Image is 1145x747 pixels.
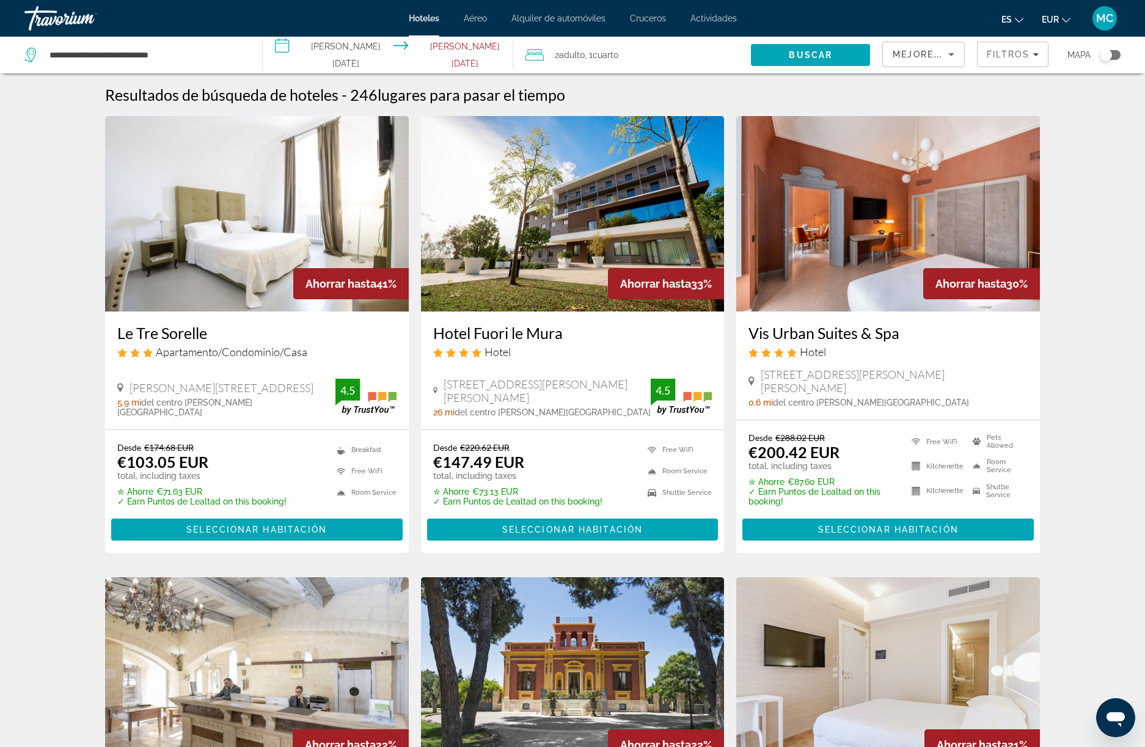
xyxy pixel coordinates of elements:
img: Le Tre Sorelle [105,116,409,312]
span: Seleccionar habitación [818,525,959,534]
a: Travorium [24,2,147,34]
button: Seleccionar habitación [742,519,1034,541]
span: es [1001,15,1012,24]
li: Free WiFi [331,464,397,479]
img: TrustYou guest rating badge [335,379,397,415]
del: €174.68 EUR [144,442,194,453]
button: Seleccionar habitación [427,519,719,541]
span: del centro [PERSON_NAME][GEOGRAPHIC_DATA] [455,407,651,417]
del: €220.62 EUR [460,442,510,453]
button: Seleccionar habitación [111,519,403,541]
p: ✓ Earn Puntos de Lealtad on this booking! [433,497,602,506]
span: Cuarto [593,50,618,60]
span: 5.9 mi [117,398,141,407]
h1: Resultados de búsqueda de hoteles [105,86,338,104]
span: Hotel [485,345,511,359]
span: EUR [1042,15,1059,24]
span: Buscar [789,50,832,60]
button: Search [751,44,870,66]
a: Seleccionar habitación [427,521,719,534]
a: Vis Urban Suites & Spa [748,324,1028,342]
a: Hotel Fuori le Mura [433,324,712,342]
p: ✓ Earn Puntos de Lealtad on this booking! [117,497,287,506]
span: Seleccionar habitación [186,525,327,534]
a: Seleccionar habitación [742,521,1034,534]
input: Search hotel destination [48,46,244,64]
p: €71.63 EUR [117,487,287,497]
span: ✮ Ahorre [117,487,153,497]
p: €87.60 EUR [748,477,896,487]
span: Ahorrar hasta [620,277,691,290]
li: Room Service [967,457,1028,475]
span: del centro [PERSON_NAME][GEOGRAPHIC_DATA] [117,398,252,417]
span: 2 [555,46,585,64]
div: 3 star Apartment [117,345,397,359]
div: 4 star Hotel [748,345,1028,359]
span: Adulto [559,50,585,60]
div: 4.5 [651,383,675,398]
div: 41% [293,268,409,299]
li: Room Service [642,464,712,479]
a: Le Tre Sorelle [117,324,397,342]
button: Toggle map [1091,49,1121,60]
span: Seleccionar habitación [502,525,643,534]
span: Desde [117,442,141,453]
li: Shuttle Service [642,485,712,500]
span: Filtros [987,49,1030,59]
mat-select: Sort by [893,47,954,62]
img: TrustYou guest rating badge [651,379,712,415]
div: 4.5 [335,383,360,398]
button: Change language [1001,10,1023,28]
a: Seleccionar habitación [111,521,403,534]
ins: €200.42 EUR [748,443,840,461]
button: Change currency [1042,10,1070,28]
p: ✓ Earn Puntos de Lealtad on this booking! [748,487,896,506]
span: lugares para pasar el tiempo [378,86,565,104]
button: Filters [977,42,1048,67]
li: Free WiFi [905,432,967,451]
div: 30% [923,268,1040,299]
span: MC [1096,12,1113,24]
li: Room Service [331,485,397,500]
a: Alquiler de automóviles [511,13,605,23]
a: Hoteles [409,13,439,23]
iframe: Botón para iniciar la ventana de mensajería [1096,698,1135,737]
a: Cruceros [630,13,666,23]
span: - [342,86,347,104]
span: [STREET_ADDRESS][PERSON_NAME][PERSON_NAME] [761,368,1028,395]
img: Vis Urban Suites & Spa [736,116,1040,312]
span: [PERSON_NAME][STREET_ADDRESS] [130,381,313,395]
li: Pets Allowed [967,432,1028,451]
span: 26 mi [433,407,455,417]
span: Mejores descuentos [893,49,1015,59]
p: total, including taxes [433,471,602,481]
span: Desde [748,432,772,443]
button: Select check in and out date [263,37,513,73]
span: Ahorrar hasta [935,277,1006,290]
li: Free WiFi [642,442,712,457]
p: total, including taxes [748,461,896,471]
span: [STREET_ADDRESS][PERSON_NAME][PERSON_NAME] [444,377,651,404]
a: Actividades [690,13,737,23]
div: 4 star Hotel [433,345,712,359]
img: Hotel Fuori le Mura [421,116,725,312]
p: €73.13 EUR [433,487,602,497]
button: Travelers: 2 adults, 0 children [513,37,752,73]
span: Mapa [1067,46,1091,64]
span: ✮ Ahorre [748,477,785,487]
div: 33% [608,268,724,299]
p: total, including taxes [117,471,287,481]
a: Aéreo [464,13,487,23]
span: Apartamento/Condominio/Casa [156,345,307,359]
li: Kitchenette [905,457,967,475]
span: Desde [433,442,457,453]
